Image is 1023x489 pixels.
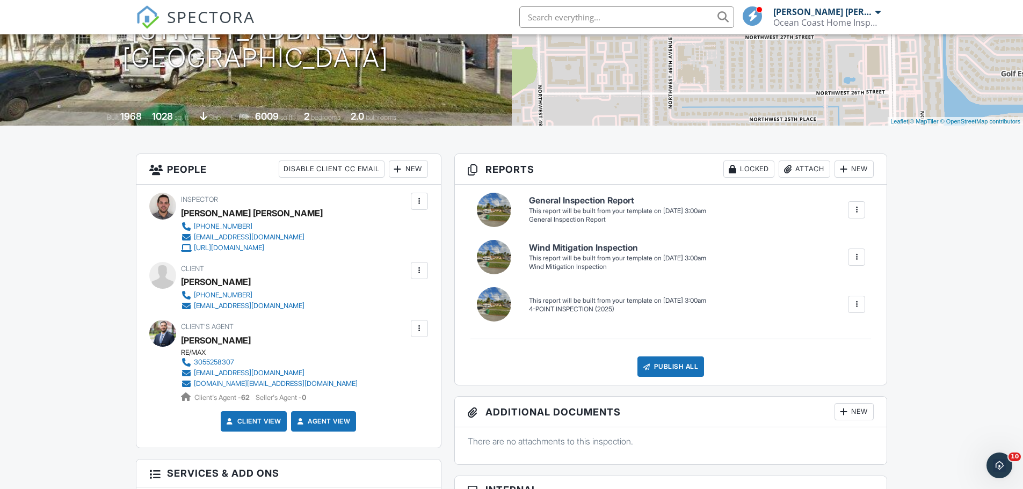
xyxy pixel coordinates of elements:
a: Leaflet [890,118,908,125]
span: Client [181,265,204,273]
a: [PHONE_NUMBER] [181,221,314,232]
div: Locked [723,160,774,178]
h3: People [136,154,441,185]
div: 4-POINT INSPECTION (2025) [529,305,706,314]
div: Ocean Coast Home Inspections [773,17,881,28]
span: sq.ft. [280,113,294,121]
h6: Wind Mitigation Inspection [529,243,706,253]
span: sq. ft. [175,113,190,121]
img: The Best Home Inspection Software - Spectora [136,5,159,29]
span: bathrooms [366,113,396,121]
div: Disable Client CC Email [279,160,384,178]
div: [PHONE_NUMBER] [194,222,252,231]
div: 3055258307 [194,358,234,367]
div: 1028 [152,111,173,122]
h3: Reports [455,154,887,185]
a: Client View [224,416,281,427]
span: Seller's Agent - [256,393,306,402]
div: 6009 [255,111,279,122]
a: © MapTiler [910,118,939,125]
span: 10 [1009,452,1021,461]
span: Lot Size [231,113,253,121]
div: New [835,403,874,420]
h1: [STREET_ADDRESS] [GEOGRAPHIC_DATA] [122,16,389,73]
div: [EMAIL_ADDRESS][DOMAIN_NAME] [194,233,304,242]
a: [EMAIL_ADDRESS][DOMAIN_NAME] [181,301,304,311]
div: RE/MAX [181,348,366,357]
a: © OpenStreetMap contributors [940,118,1020,125]
div: This report will be built from your template on [DATE] 3:00am [529,254,706,262]
div: Attach [779,160,830,178]
a: [DOMAIN_NAME][EMAIL_ADDRESS][DOMAIN_NAME] [181,378,358,389]
a: [PHONE_NUMBER] [181,290,304,301]
span: Client's Agent - [194,393,251,402]
p: There are no attachments to this inspection. [468,435,874,447]
div: 2.0 [351,111,364,122]
span: Client's Agent [181,323,234,331]
div: This report will be built from your template on [DATE] 3:00am [529,296,706,305]
span: Built [107,113,119,121]
div: [URL][DOMAIN_NAME] [194,244,264,252]
div: [PHONE_NUMBER] [194,291,252,300]
h6: General Inspection Report [529,196,706,206]
span: slab [209,113,221,121]
strong: 62 [241,393,250,402]
div: [EMAIL_ADDRESS][DOMAIN_NAME] [194,302,304,310]
h3: Services & Add ons [136,459,441,487]
span: bedrooms [311,113,340,121]
div: New [835,160,874,178]
div: 1968 [120,111,142,122]
span: SPECTORA [167,5,255,28]
div: [PERSON_NAME] [181,274,251,290]
div: Wind Mitigation Inspection [529,262,706,272]
a: [EMAIL_ADDRESS][DOMAIN_NAME] [181,232,314,243]
a: [URL][DOMAIN_NAME] [181,243,314,253]
div: 2 [304,111,309,122]
a: [PERSON_NAME] [181,332,251,348]
a: [EMAIL_ADDRESS][DOMAIN_NAME] [181,368,358,378]
div: This report will be built from your template on [DATE] 3:00am [529,207,706,215]
a: 3055258307 [181,357,358,368]
strong: 0 [302,393,306,402]
input: Search everything... [519,6,734,28]
div: [EMAIL_ADDRESS][DOMAIN_NAME] [194,369,304,377]
div: New [389,160,428,178]
h3: Additional Documents [455,397,887,427]
div: General Inspection Report [529,215,706,224]
div: Publish All [637,356,705,377]
a: SPECTORA [136,14,255,37]
span: Inspector [181,195,218,203]
div: [PERSON_NAME] [PERSON_NAME] [181,205,323,221]
iframe: Intercom live chat [986,452,1012,478]
div: [DOMAIN_NAME][EMAIL_ADDRESS][DOMAIN_NAME] [194,379,358,388]
a: Agent View [295,416,350,427]
div: [PERSON_NAME] [PERSON_NAME] [773,6,873,17]
div: | [888,117,1023,126]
